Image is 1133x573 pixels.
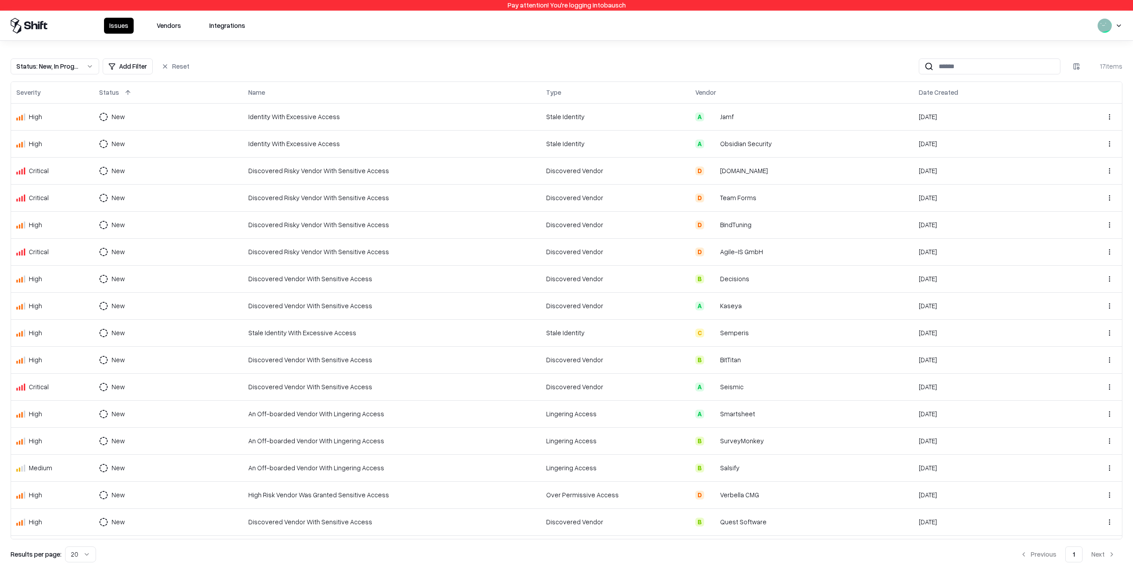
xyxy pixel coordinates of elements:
[720,436,764,445] div: SurveyMonkey
[29,436,42,445] div: High
[112,301,125,310] div: New
[919,112,1057,121] div: [DATE]
[99,325,141,341] button: New
[708,356,717,364] img: BitTitan
[29,193,49,202] div: Critical
[546,355,685,364] div: Discovered Vendor
[156,58,195,74] button: Reset
[99,460,141,476] button: New
[919,274,1057,283] div: [DATE]
[112,355,125,364] div: New
[29,112,42,121] div: High
[112,112,125,121] div: New
[112,247,125,256] div: New
[112,193,125,202] div: New
[720,463,740,472] div: Salsify
[708,329,717,337] img: Semperis
[919,139,1057,148] div: [DATE]
[720,517,767,527] div: Quest Software
[919,193,1057,202] div: [DATE]
[248,139,536,148] div: Identity With Excessive Access
[248,220,536,229] div: Discovered Risky Vendor With Sensitive Access
[546,247,685,256] div: Discovered Vendor
[695,437,704,445] div: B
[112,463,125,472] div: New
[248,166,536,175] div: Discovered Risky Vendor With Sensitive Access
[99,406,141,422] button: New
[708,464,717,472] img: Salsify
[708,112,717,121] img: Jamf
[99,217,141,233] button: New
[695,248,704,256] div: D
[919,88,958,97] div: Date Created
[546,220,685,229] div: Discovered Vendor
[1087,62,1122,71] div: 17 items
[112,328,125,337] div: New
[248,490,536,499] div: High Risk Vendor Was Granted Sensitive Access
[99,487,141,503] button: New
[720,193,756,202] div: Team Forms
[29,463,52,472] div: Medium
[29,247,49,256] div: Critical
[29,139,42,148] div: High
[546,274,685,283] div: Discovered Vendor
[99,109,141,125] button: New
[11,550,62,559] p: Results per page:
[708,139,717,148] img: Obsidian Security
[248,409,536,418] div: An Off-boarded Vendor With Lingering Access
[99,514,141,530] button: New
[708,166,717,175] img: Draw.io
[112,382,125,391] div: New
[29,301,42,310] div: High
[151,18,186,34] button: Vendors
[248,88,265,97] div: Name
[29,382,49,391] div: Critical
[695,166,704,175] div: D
[248,436,536,445] div: An Off-boarded Vendor With Lingering Access
[29,328,42,337] div: High
[29,166,49,175] div: Critical
[720,166,768,175] div: [DOMAIN_NAME]
[720,355,741,364] div: BitTitan
[708,302,717,310] img: Kaseya
[1013,546,1122,562] nav: pagination
[99,244,141,260] button: New
[112,139,125,148] div: New
[248,274,536,283] div: Discovered Vendor With Sensitive Access
[546,139,685,148] div: Stale Identity
[112,436,125,445] div: New
[29,355,42,364] div: High
[112,517,125,527] div: New
[720,490,759,499] div: Verbella CMG
[708,194,717,202] img: Team Forms
[546,112,685,121] div: Stale Identity
[248,301,536,310] div: Discovered Vendor With Sensitive Access
[919,517,1057,527] div: [DATE]
[103,58,153,74] button: Add Filter
[708,437,717,445] img: SurveyMonkey
[104,18,134,34] button: Issues
[248,463,536,472] div: An Off-boarded Vendor With Lingering Access
[919,355,1057,364] div: [DATE]
[546,436,685,445] div: Lingering Access
[112,220,125,229] div: New
[720,139,772,148] div: Obsidian Security
[708,518,717,527] img: Quest Software
[695,88,716,97] div: Vendor
[248,517,536,527] div: Discovered Vendor With Sensitive Access
[695,275,704,283] div: B
[708,383,717,391] img: Seismic
[708,275,717,283] img: Decisions
[919,220,1057,229] div: [DATE]
[112,274,125,283] div: New
[720,220,751,229] div: BindTuning
[1065,546,1083,562] button: 1
[720,328,749,337] div: Semperis
[695,518,704,527] div: B
[29,220,42,229] div: High
[708,491,717,499] img: Verbella CMG
[695,464,704,472] div: B
[99,352,141,368] button: New
[546,193,685,202] div: Discovered Vendor
[29,274,42,283] div: High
